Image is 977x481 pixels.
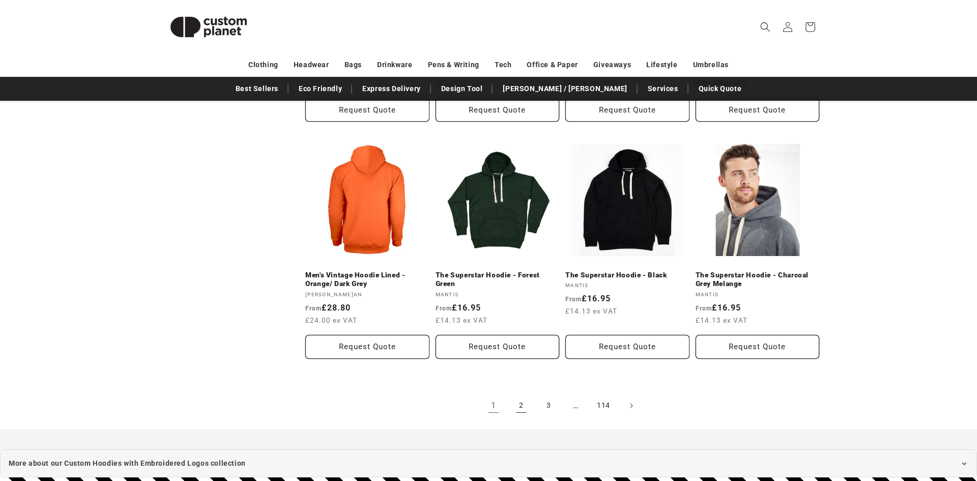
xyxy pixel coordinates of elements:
a: Quick Quote [694,80,747,98]
a: Eco Friendly [294,80,347,98]
button: Request Quote [305,335,429,359]
a: Men's Vintage Hoodie Lined - Orange/ Dark Grey [305,271,429,289]
a: Page 2 [510,394,532,417]
a: [PERSON_NAME] / [PERSON_NAME] [498,80,632,98]
button: Request Quote [305,98,429,122]
a: Express Delivery [357,80,426,98]
a: Best Sellers [231,80,283,98]
a: Lifestyle [646,56,677,74]
button: Request Quote [436,98,560,122]
span: More about our Custom Hoodies with Embroidered Logos collection [9,457,246,470]
a: Tech [495,56,511,74]
summary: Search [754,16,777,38]
a: Services [643,80,683,98]
a: Pens & Writing [428,56,479,74]
a: Clothing [248,56,278,74]
button: Request Quote [436,335,560,359]
button: Request Quote [565,335,689,359]
a: Giveaways [593,56,631,74]
nav: Pagination [305,394,819,417]
a: Headwear [294,56,329,74]
a: Drinkware [377,56,412,74]
span: … [565,394,587,417]
a: Office & Paper [527,56,578,74]
a: Page 1 [482,394,505,417]
button: Request Quote [696,335,820,359]
a: Design Tool [436,80,488,98]
iframe: Chat Widget [808,371,977,481]
img: Custom Planet [158,4,260,50]
a: Umbrellas [693,56,729,74]
button: Request Quote [696,98,820,122]
a: Next page [620,394,642,417]
a: Bags [344,56,362,74]
a: The Superstar Hoodie - Black [565,271,689,280]
button: Request Quote [565,98,689,122]
a: Page 3 [537,394,560,417]
a: Page 114 [592,394,615,417]
a: The Superstar Hoodie - Forest Green [436,271,560,289]
a: The Superstar Hoodie - Charcoal Grey Melange [696,271,820,289]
